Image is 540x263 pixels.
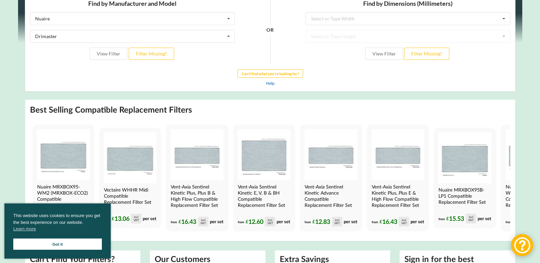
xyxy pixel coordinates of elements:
[372,129,424,180] img: Vent-Axia Sentinel Kinetic Plus E & High Flow Compatible MVHR Filter Replacement Set from MVHR.shop
[267,221,273,225] div: VAT
[372,220,378,224] span: from
[344,219,357,224] span: per set
[99,128,161,228] a: Vectaire WHHR Midi Compatible MVHR Filter Replacement Set from MVHR.shop Vectaire WHHR Midi Compa...
[438,187,490,205] h4: Nuaire MRXBOX95B-LP1 Compatible Replacement Filter Set
[305,184,356,208] h4: Vent-Axia Sentinel Kinetic Advance Compatible Replacement Filter Set
[438,132,491,183] img: Nuaire MRXBOX95B-LP1 Compatible MVHR Filter Replacement Set from MVHR.shop
[171,184,222,208] h4: Vent-Axia Sentinel Kinetic Plus, Plus B & High Flow Compatible Replacement Filter Set
[478,216,491,221] span: per set
[171,129,223,180] img: Vent-Axia Sentinel Kinetic Plus, Plus B & High Flow Compatible MVHR Filter Replacement Set from M...
[134,215,138,218] div: incl
[401,221,407,225] div: VAT
[13,212,102,234] span: This website uses cookies to ensure you get the best experience on our website.
[286,22,330,27] div: Select or Type Width
[305,129,357,180] img: Vent-Axia Sentinel Kinetic Advance Compatible MVHR Filter Replacement Set from MVHR.shop
[367,125,429,231] a: Vent-Axia Sentinel Kinetic Plus E & High Flow Compatible MVHR Filter Replacement Set from MVHR.sh...
[334,221,340,225] div: VAT
[112,214,141,223] div: 13.06
[281,5,485,13] h3: Find by Dimensions (Millimeters)
[37,129,90,180] img: Nuaire MRXBOX95-WM2 Compatible MVHR Filter Replacement Set from MVHR.shop
[10,39,32,44] div: Drimaster
[438,217,445,221] span: from
[300,125,362,231] a: Vent-Axia Sentinel Kinetic Advance Compatible MVHR Filter Replacement Set from MVHR.shop Vent-Axi...
[380,218,382,226] span: £
[335,218,339,221] div: incl
[200,221,206,225] div: VAT
[201,218,205,221] div: incl
[242,35,249,70] div: OR
[213,75,278,83] button: Can't find what you're looking for?
[13,239,102,250] a: Got it cookie
[372,184,423,208] h4: Vent-Axia Sentinel Kinetic Plus, Plus E & High Flow Compatible Replacement Filter Set
[32,125,94,231] a: Nuaire MRXBOX95-WM2 Compatible MVHR Filter Replacement Set from MVHR.shop Nuaire MRXBOX95-WM2 (MR...
[104,53,149,65] button: Filter Missing?
[179,217,208,226] div: 16.43
[305,220,311,224] span: from
[506,220,512,224] span: from
[402,218,406,221] div: incl
[238,220,244,224] span: from
[312,217,342,226] div: 12.83
[210,219,223,224] span: per set
[112,215,114,223] span: £
[238,129,290,180] img: Vent-Axia Sentinel Kinetic E, V, B & BH Compatible MVHR Filter Replacement Set from MVHR.shop
[379,53,425,65] button: Filter Missing?
[446,215,449,223] span: £
[411,219,424,224] span: per set
[340,53,378,65] button: View Filter
[10,22,25,27] div: Nuaire
[312,218,315,226] span: £
[277,219,290,224] span: per set
[65,53,103,65] button: View Filter
[30,104,192,115] h2: Best Selling Compatible Replacement Filters
[241,86,250,91] a: Help
[143,216,156,221] span: per set
[13,226,36,232] a: cookies - Learn more
[104,187,155,205] h4: Vectaire WHHR Midi Compatible Replacement Filter Set
[37,184,88,208] h4: Nuaire MRXBOX95-WM2 (MRXBOX-ECO2) Compatible Replacement Filter Set
[217,77,274,81] b: Can't find what you're looking for?
[246,217,275,226] div: 12.60
[4,203,111,259] div: cookieconsent
[238,184,289,208] h4: Vent-Axia Sentinel Kinetic E, V, B & BH Compatible Replacement Filter Set
[166,125,228,231] a: Vent-Axia Sentinel Kinetic Plus, Plus B & High Flow Compatible MVHR Filter Replacement Set from M...
[5,5,210,13] h3: Find by Manufacturer and Model
[468,218,474,221] div: VAT
[268,218,272,221] div: incl
[446,214,476,223] div: 15.53
[134,218,139,221] div: VAT
[469,215,473,218] div: incl
[246,218,248,226] span: £
[233,125,295,231] a: Vent-Axia Sentinel Kinetic E, V, B & BH Compatible MVHR Filter Replacement Set from MVHR.shop Ven...
[434,128,496,228] a: Nuaire MRXBOX95B-LP1 Compatible MVHR Filter Replacement Set from MVHR.shop Nuaire MRXBOX95B-LP1 C...
[380,217,409,226] div: 16.43
[171,220,177,224] span: from
[104,132,156,183] img: Vectaire WHHR Midi Compatible MVHR Filter Replacement Set from MVHR.shop
[179,218,181,226] span: £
